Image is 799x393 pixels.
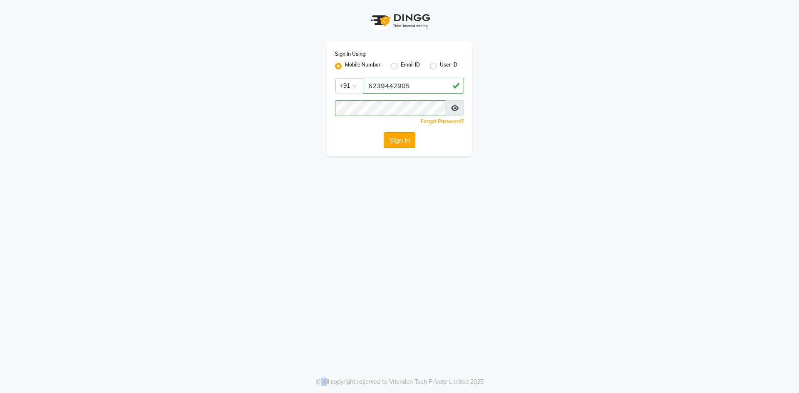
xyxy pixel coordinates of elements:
img: logo1.svg [366,8,433,33]
label: User ID [440,61,457,71]
a: Forgot Password? [421,118,464,124]
button: Sign In [384,132,415,148]
label: Sign In Using: [335,50,367,58]
input: Username [335,100,446,116]
label: Email ID [401,61,420,71]
label: Mobile Number [345,61,381,71]
input: Username [363,78,464,94]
